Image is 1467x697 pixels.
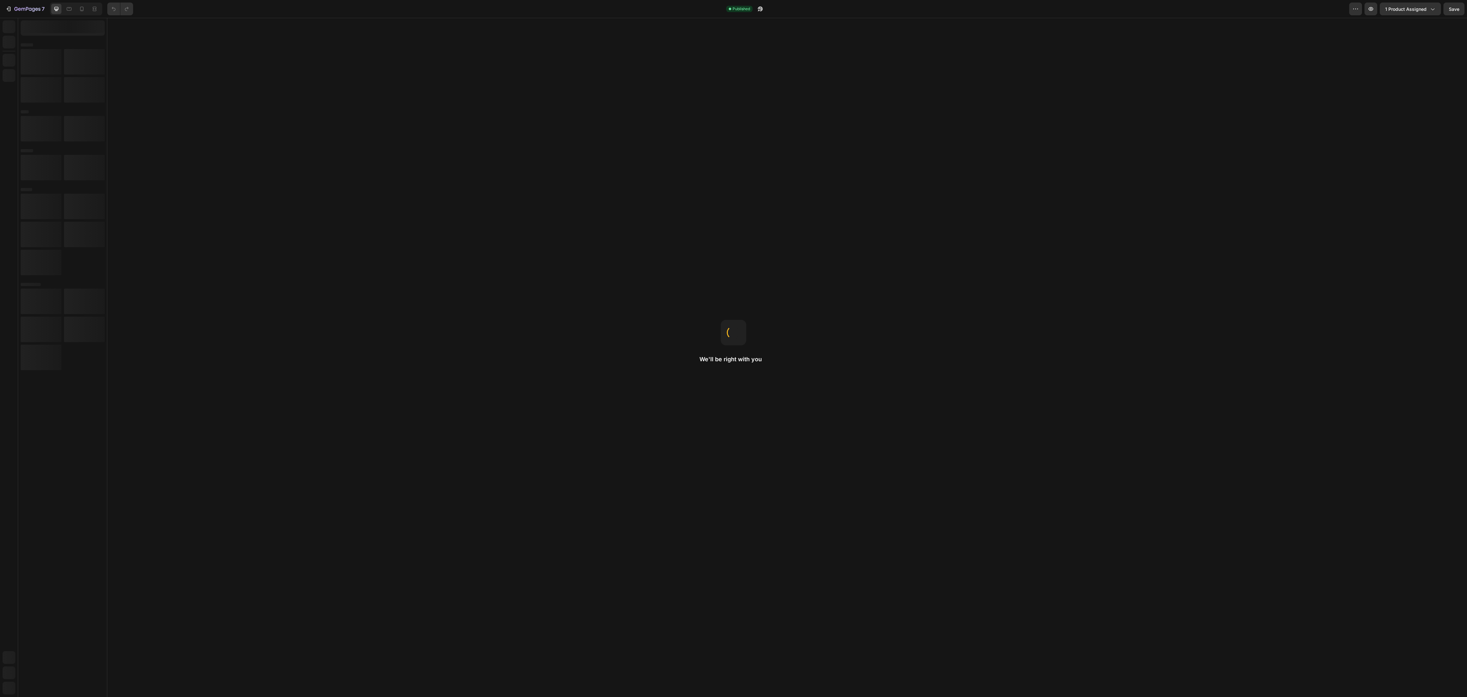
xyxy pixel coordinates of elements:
button: 7 [3,3,47,15]
p: 7 [42,5,45,13]
div: Undo/Redo [107,3,133,15]
button: 1 product assigned [1380,3,1441,15]
span: Save [1449,6,1459,12]
span: 1 product assigned [1385,6,1427,12]
h2: We'll be right with you [699,356,768,363]
span: Published [733,6,750,12]
button: Save [1443,3,1464,15]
